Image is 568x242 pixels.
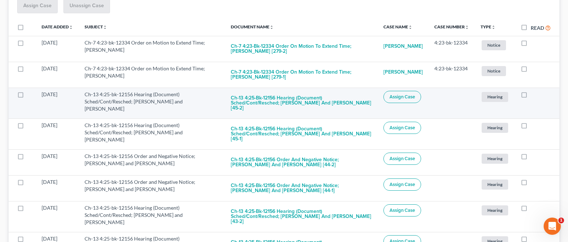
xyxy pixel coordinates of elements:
td: [DATE] [36,88,79,118]
td: Ch-13 4:25-bk-12156 Hearing (Document) Sched/Cont/Resched; [PERSON_NAME] and [PERSON_NAME] [79,118,225,149]
span: Assign Case [390,208,415,213]
span: Hearing [482,123,508,132]
label: Read [531,24,544,32]
td: [DATE] [36,36,79,62]
td: Ch-13 4:25-bk-12156 Order and Negative Notice; [PERSON_NAME] and [PERSON_NAME] [79,149,225,175]
a: Notice [481,65,509,77]
a: Hearing [481,122,509,134]
i: unfold_more [69,25,73,29]
a: Hearing [481,91,509,103]
td: Ch-7 4:23-bk-12334 Order on Motion to Extend Time; [PERSON_NAME] [79,36,225,62]
span: Notice [482,40,506,50]
button: Ch-7 4:23-bk-12334 Order on Motion to Extend Time; [PERSON_NAME] [279-2] [231,39,372,59]
a: Typeunfold_more [481,24,496,29]
iframe: Intercom live chat [544,218,561,235]
i: unfold_more [491,25,496,29]
span: Assign Case [390,182,415,187]
a: Hearing [481,204,509,216]
button: Assign Case [383,153,421,165]
span: Hearing [482,154,508,163]
td: [DATE] [36,62,79,88]
span: Assign Case [390,156,415,162]
button: Assign Case [383,204,421,217]
a: Hearing [481,178,509,190]
a: Subjectunfold_more [85,24,107,29]
td: 4:23-bk-12334 [429,62,475,88]
td: [DATE] [36,118,79,149]
td: Ch-13 4:25-bk-12156 Hearing (Document) Sched/Cont/Resched; [PERSON_NAME] and [PERSON_NAME] [79,201,225,232]
span: Notice [482,66,506,76]
i: unfold_more [103,25,107,29]
button: Ch-13 4:25-bk-12156 Order and Negative Notice; [PERSON_NAME] and [PERSON_NAME] [44-2] [231,153,372,172]
td: Ch-13 4:25-bk-12156 Hearing (Document) Sched/Cont/Resched; [PERSON_NAME] and [PERSON_NAME] [79,88,225,118]
span: Assign Case [390,94,415,100]
a: Document Nameunfold_more [231,24,274,29]
a: Case Nameunfold_more [383,24,412,29]
button: Ch-13 4:25-bk-12156 Hearing (Document) Sched/Cont/Resched; [PERSON_NAME] and [PERSON_NAME] [45-2] [231,91,372,115]
span: 1 [558,218,564,223]
a: [PERSON_NAME] [383,39,423,53]
span: Hearing [482,92,508,102]
a: Notice [481,39,509,51]
td: [DATE] [36,149,79,175]
td: Ch-7 4:23-bk-12334 Order on Motion to Extend Time; [PERSON_NAME] [79,62,225,88]
button: Ch-13 4:25-bk-12156 Hearing (Document) Sched/Cont/Resched; [PERSON_NAME] and [PERSON_NAME] [45-1] [231,122,372,146]
button: Ch-7 4:23-bk-12334 Order on Motion to Extend Time; [PERSON_NAME] [279-1] [231,65,372,84]
i: unfold_more [269,25,274,29]
button: Ch-13 4:25-bk-12156 Hearing (Document) Sched/Cont/Resched; [PERSON_NAME] and [PERSON_NAME] [43-2] [231,204,372,229]
a: [PERSON_NAME] [383,65,423,79]
a: Hearing [481,153,509,164]
span: Assign Case [390,125,415,131]
a: Date Addedunfold_more [42,24,73,29]
td: 4:23-bk-12334 [429,36,475,62]
i: unfold_more [465,25,469,29]
button: Ch-13 4:25-bk-12156 Order and Negative Notice; [PERSON_NAME] and [PERSON_NAME] [44-1] [231,178,372,198]
span: Hearing [482,205,508,215]
a: Case Numberunfold_more [434,24,469,29]
span: Hearing [482,180,508,189]
button: Assign Case [383,178,421,191]
td: [DATE] [36,201,79,232]
button: Assign Case [383,122,421,134]
td: Ch-13 4:25-bk-12156 Order and Negative Notice; [PERSON_NAME] and [PERSON_NAME] [79,175,225,201]
button: Assign Case [383,91,421,103]
i: unfold_more [408,25,412,29]
td: [DATE] [36,175,79,201]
